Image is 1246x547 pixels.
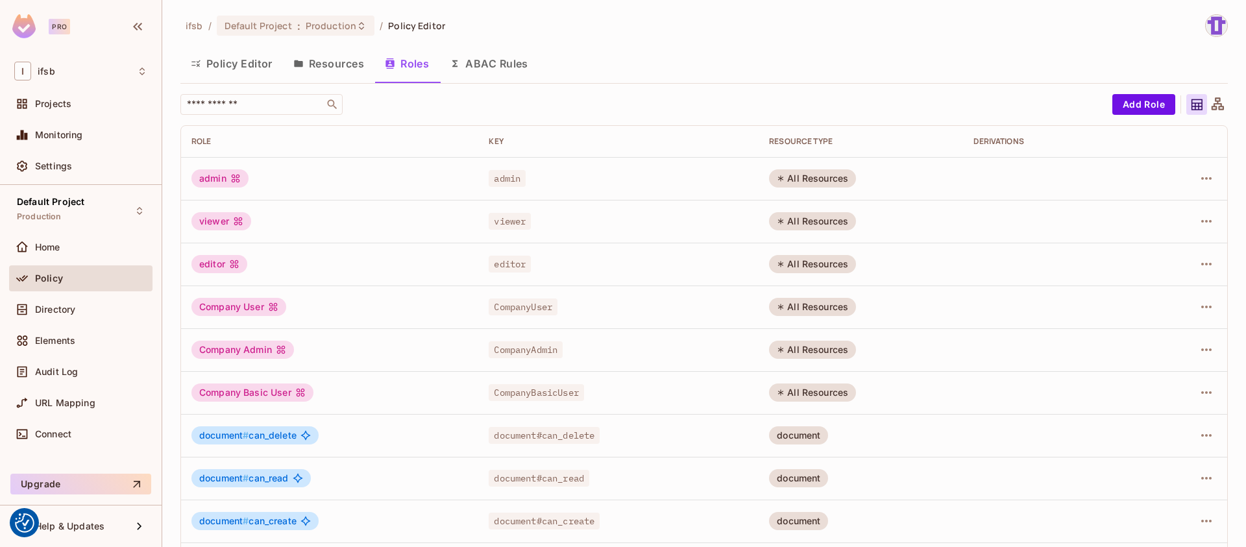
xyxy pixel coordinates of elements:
[35,130,83,140] span: Monitoring
[489,298,557,315] span: CompanyUser
[769,136,953,147] div: RESOURCE TYPE
[199,472,249,483] span: document
[489,470,589,487] span: document#can_read
[35,367,78,377] span: Audit Log
[186,19,203,32] span: the active workspace
[973,136,1138,147] div: Derivations
[35,161,72,171] span: Settings
[191,136,468,147] div: Role
[49,19,70,34] div: Pro
[35,99,71,109] span: Projects
[1206,15,1227,36] img: s.ersan@ifsb.eu
[15,513,34,533] button: Consent Preferences
[38,66,55,77] span: Workspace: ifsb
[12,14,36,38] img: SReyMgAAAABJRU5ErkJggg==
[769,383,856,402] div: All Resources
[199,473,289,483] span: can_read
[306,19,356,32] span: Production
[489,213,531,230] span: viewer
[243,515,249,526] span: #
[489,427,600,444] span: document#can_delete
[180,47,283,80] button: Policy Editor
[380,19,383,32] li: /
[199,430,297,441] span: can_delete
[769,169,856,188] div: All Resources
[1112,94,1175,115] button: Add Role
[769,255,856,273] div: All Resources
[489,136,748,147] div: Key
[208,19,212,32] li: /
[10,474,151,494] button: Upgrade
[17,212,62,222] span: Production
[769,341,856,359] div: All Resources
[769,426,828,444] div: document
[191,169,249,188] div: admin
[374,47,439,80] button: Roles
[489,256,531,273] span: editor
[35,521,104,531] span: Help & Updates
[769,469,828,487] div: document
[297,21,301,31] span: :
[15,513,34,533] img: Revisit consent button
[489,513,600,529] span: document#can_create
[17,197,84,207] span: Default Project
[191,212,251,230] div: viewer
[439,47,539,80] button: ABAC Rules
[191,298,286,316] div: Company User
[191,255,247,273] div: editor
[769,512,828,530] div: document
[489,170,526,187] span: admin
[35,273,63,284] span: Policy
[283,47,374,80] button: Resources
[35,429,71,439] span: Connect
[489,384,583,401] span: CompanyBasicUser
[35,304,75,315] span: Directory
[388,19,445,32] span: Policy Editor
[199,516,297,526] span: can_create
[199,430,249,441] span: document
[769,298,856,316] div: All Resources
[35,398,95,408] span: URL Mapping
[35,335,75,346] span: Elements
[191,341,294,359] div: Company Admin
[243,472,249,483] span: #
[35,242,60,252] span: Home
[243,430,249,441] span: #
[14,62,31,80] span: I
[199,515,249,526] span: document
[769,212,856,230] div: All Resources
[191,383,313,402] div: Company Basic User
[489,341,563,358] span: CompanyAdmin
[225,19,292,32] span: Default Project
